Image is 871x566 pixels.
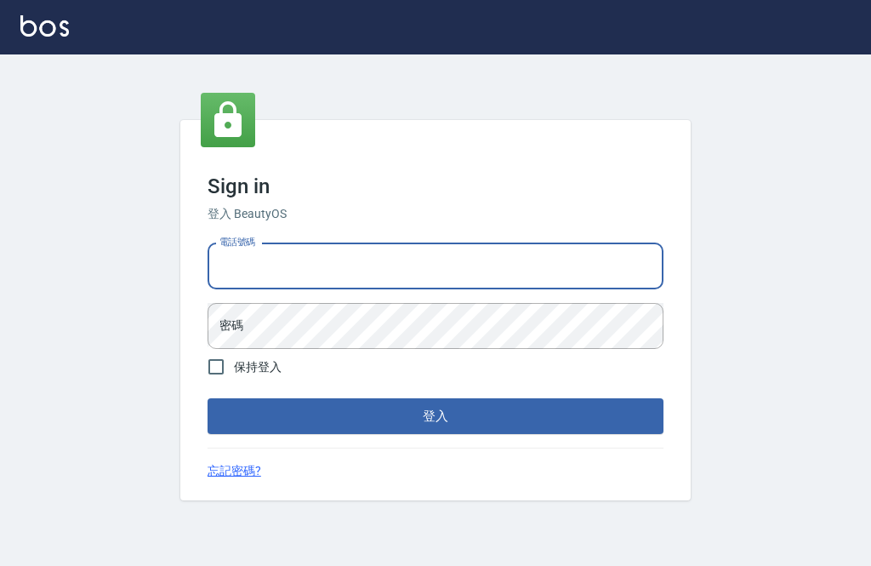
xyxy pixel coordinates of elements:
a: 忘記密碼? [208,462,261,480]
h6: 登入 BeautyOS [208,205,663,223]
button: 登入 [208,398,663,434]
label: 電話號碼 [219,236,255,249]
span: 保持登入 [234,358,282,376]
h3: Sign in [208,174,663,198]
img: Logo [20,15,69,37]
